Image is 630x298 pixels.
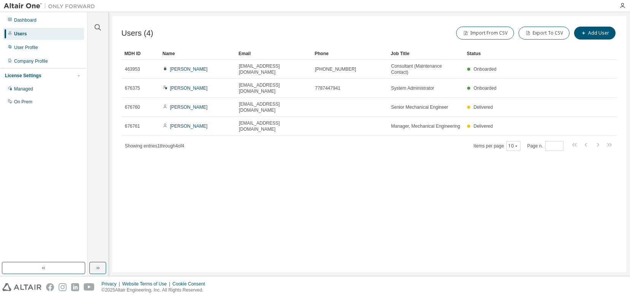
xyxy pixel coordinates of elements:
span: 676375 [125,85,140,91]
span: 676761 [125,123,140,129]
span: 463953 [125,66,140,72]
span: [EMAIL_ADDRESS][DOMAIN_NAME] [239,82,308,94]
span: Manager, Mechanical Engineering [391,123,460,129]
div: Website Terms of Use [122,281,172,287]
span: System Administrator [391,85,434,91]
button: Add User [574,27,616,40]
div: Email [239,48,309,60]
div: Dashboard [14,17,37,23]
div: Job Title [391,48,461,60]
div: User Profile [14,44,38,51]
span: Consultant (Maintenance Contact) [391,63,460,75]
span: Users (4) [121,29,153,38]
span: Senior Mechanical Engineer [391,104,448,110]
a: [PERSON_NAME] [170,105,208,110]
div: Users [14,31,27,37]
a: [PERSON_NAME] [170,67,208,72]
span: Page n. [527,141,563,151]
a: [PERSON_NAME] [170,124,208,129]
span: Delivered [474,105,493,110]
div: Privacy [102,281,122,287]
div: On Prem [14,99,32,105]
div: Managed [14,86,33,92]
span: [PHONE_NUMBER] [315,66,356,72]
span: Delivered [474,124,493,129]
span: 676760 [125,104,140,110]
span: Showing entries 1 through 4 of 4 [125,143,184,149]
button: 10 [508,143,519,149]
div: Phone [315,48,385,60]
span: Onboarded [474,67,496,72]
div: Cookie Consent [172,281,209,287]
span: [EMAIL_ADDRESS][DOMAIN_NAME] [239,120,308,132]
span: [EMAIL_ADDRESS][DOMAIN_NAME] [239,101,308,113]
button: Import From CSV [456,27,514,40]
span: [EMAIL_ADDRESS][DOMAIN_NAME] [239,63,308,75]
img: youtube.svg [84,283,95,291]
button: Export To CSV [519,27,570,40]
div: MDH ID [124,48,156,60]
div: Company Profile [14,58,48,64]
span: Onboarded [474,86,496,91]
img: facebook.svg [46,283,54,291]
p: © 2025 Altair Engineering, Inc. All Rights Reserved. [102,287,210,293]
img: linkedin.svg [71,283,79,291]
div: Name [162,48,232,60]
div: Status [467,48,577,60]
img: Altair One [4,2,99,10]
img: instagram.svg [59,283,67,291]
div: License Settings [5,73,41,79]
span: 7787447941 [315,85,340,91]
img: altair_logo.svg [2,283,41,291]
span: Items per page [474,141,520,151]
a: [PERSON_NAME] [170,86,208,91]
